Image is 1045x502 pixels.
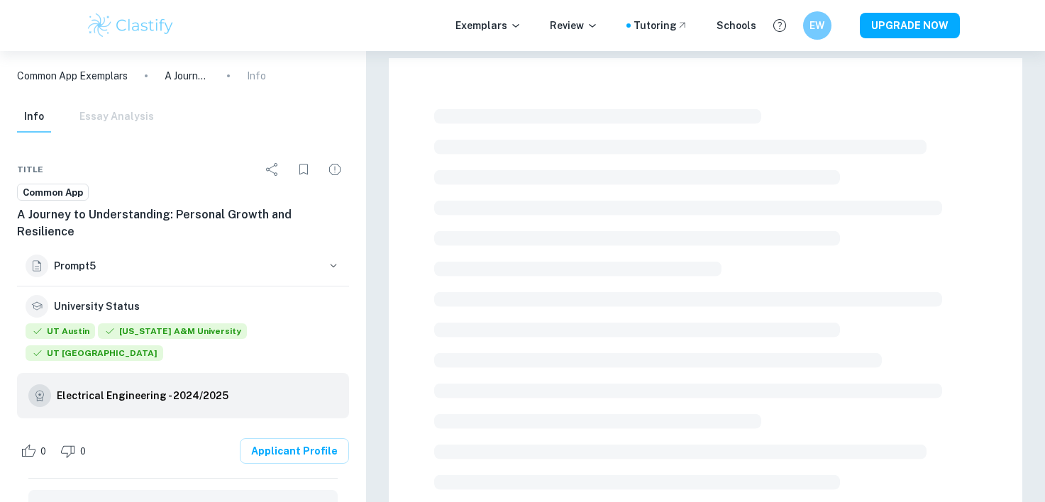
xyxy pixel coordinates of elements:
span: UT Austin [26,323,95,339]
p: Exemplars [455,18,521,33]
button: Info [17,101,51,133]
span: Common App [18,186,88,200]
div: Bookmark [289,155,318,184]
button: Help and Feedback [768,13,792,38]
span: 0 [72,445,94,459]
div: Share [258,155,287,184]
img: Clastify logo [86,11,176,40]
h6: A Journey to Understanding: Personal Growth and Resilience [17,206,349,240]
h6: EW [809,18,825,33]
div: Like [17,440,54,462]
a: Common App [17,184,89,201]
span: [US_STATE] A&M University [98,323,247,339]
button: Prompt5 [17,246,349,286]
p: Info [247,68,266,84]
span: UT [GEOGRAPHIC_DATA] [26,345,163,361]
h6: Prompt 5 [54,258,321,274]
a: Common App Exemplars [17,68,128,84]
div: Dislike [57,440,94,462]
a: Applicant Profile [240,438,349,464]
button: EW [803,11,831,40]
p: Review [550,18,598,33]
h6: Electrical Engineering - 2024/2025 [57,388,228,403]
span: Title [17,163,43,176]
a: Tutoring [634,18,688,33]
a: Schools [717,18,756,33]
button: UPGRADE NOW [860,13,960,38]
p: A Journey to Understanding: Personal Growth and Resilience [165,68,210,84]
a: Electrical Engineering - 2024/2025 [57,384,228,407]
div: Report issue [321,155,349,184]
h6: University Status [54,299,140,314]
div: Accepted: University of Texas at Dallas [26,345,163,364]
div: Accepted: Texas A&M University [98,323,247,342]
div: Accepted: University of Texas at Austin [26,323,95,342]
span: 0 [33,445,54,459]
